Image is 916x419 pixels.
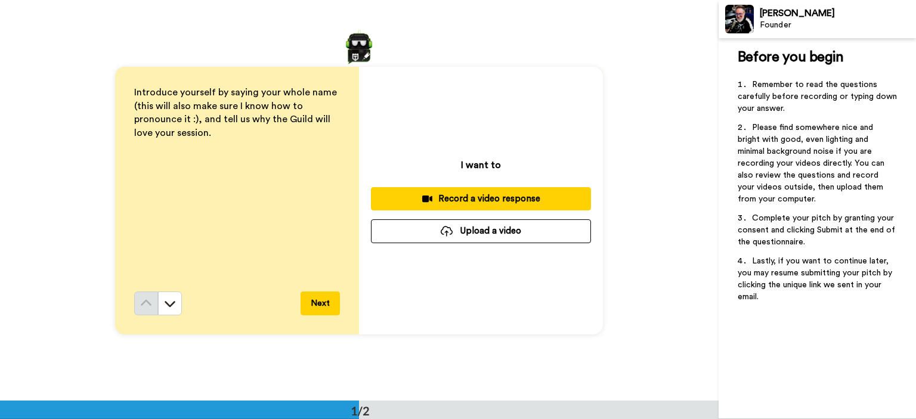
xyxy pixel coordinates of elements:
span: Please find somewhere nice and bright with good, even lighting and minimal background noise if yo... [738,123,887,203]
button: Record a video response [371,187,591,210]
span: Introduce yourself by saying your whole name (this will also make sure I know how to pronounce it... [134,88,339,138]
div: [PERSON_NAME] [760,8,915,19]
img: Profile Image [725,5,754,33]
div: 1/2 [332,402,389,419]
span: Lastly, if you want to continue later, you may resume submitting your pitch by clicking the uniqu... [738,257,895,301]
div: Record a video response [380,193,581,205]
button: Next [301,291,340,315]
span: Before you begin [738,50,843,64]
div: Founder [760,20,915,30]
span: Remember to read the questions carefully before recording or typing down your answer. [738,80,899,113]
p: I want to [461,158,501,172]
span: Complete your pitch by granting your consent and clicking Submit at the end of the questionnaire. [738,214,898,246]
button: Upload a video [371,219,591,243]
